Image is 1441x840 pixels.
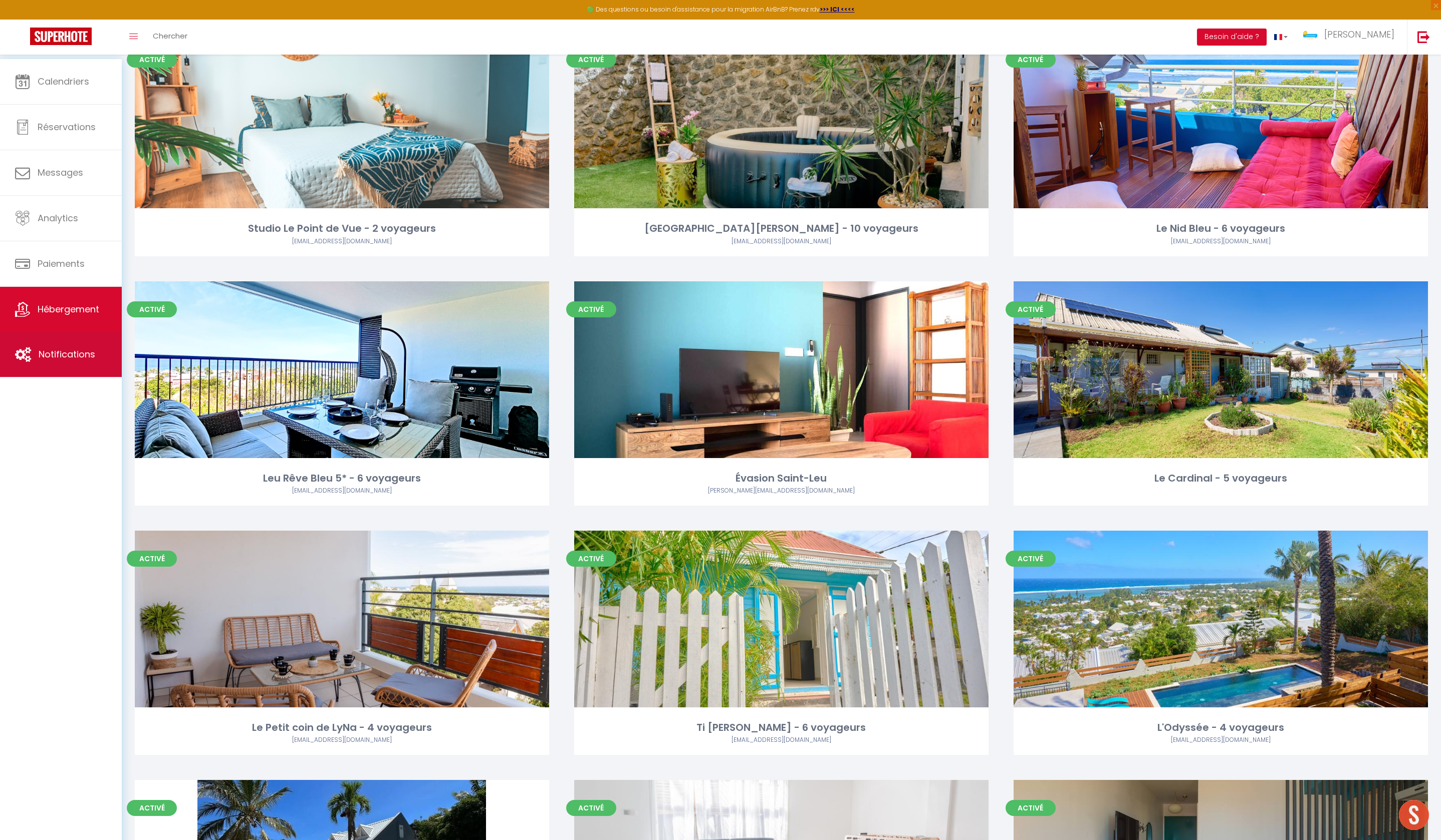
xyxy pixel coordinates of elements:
[566,52,616,68] span: Activé
[1006,800,1056,816] span: Activé
[127,301,177,317] span: Activé
[1006,52,1056,68] span: Activé
[1014,221,1428,236] div: Le Nid Bleu - 6 voyageurs
[1197,29,1267,46] button: Besoin d'aide ?
[1417,31,1430,43] img: logout
[38,212,78,224] span: Analytics
[127,551,177,567] span: Activé
[135,720,549,735] div: Le Petit coin de LyNa - 4 voyageurs
[38,303,99,315] span: Hébergement
[1295,20,1407,55] a: ... [PERSON_NAME]
[38,121,96,133] span: Réservations
[1324,28,1394,41] span: [PERSON_NAME]
[135,735,549,745] div: Airbnb
[127,800,177,816] span: Activé
[145,20,195,55] a: Chercher
[1014,735,1428,745] div: Airbnb
[30,28,92,45] img: Super Booking
[39,348,95,360] span: Notifications
[566,800,616,816] span: Activé
[38,257,85,270] span: Paiements
[574,720,989,735] div: Ti [PERSON_NAME] - 6 voyageurs
[574,735,989,745] div: Airbnb
[820,5,855,14] a: >>> ICI <<<<
[1303,30,1318,40] img: ...
[38,166,83,179] span: Messages
[1006,301,1056,317] span: Activé
[1399,800,1429,830] div: Ouvrir le chat
[574,237,989,246] div: Airbnb
[153,31,187,41] span: Chercher
[127,52,177,68] span: Activé
[135,486,549,496] div: Airbnb
[38,75,89,88] span: Calendriers
[1006,551,1056,567] span: Activé
[1014,237,1428,246] div: Airbnb
[566,551,616,567] span: Activé
[135,237,549,246] div: Airbnb
[566,301,616,317] span: Activé
[574,221,989,236] div: [GEOGRAPHIC_DATA][PERSON_NAME] - 10 voyageurs
[574,471,989,486] div: Évasion Saint-Leu
[574,486,989,496] div: Airbnb
[1014,471,1428,486] div: Le Cardinal - 5 voyageurs
[135,471,549,486] div: Leu Rêve Bleu 5* - 6 voyageurs
[135,221,549,236] div: Studio Le Point de Vue - 2 voyageurs
[1014,720,1428,735] div: L'Odyssée - 4 voyageurs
